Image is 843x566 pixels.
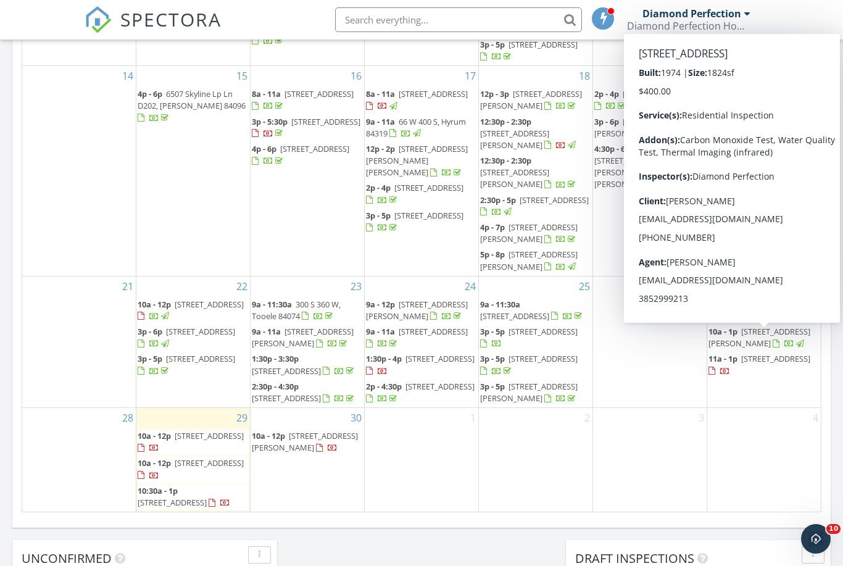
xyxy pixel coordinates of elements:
span: 8a - 11a [252,88,281,99]
td: Go to September 30, 2025 [251,408,365,512]
a: 2p - 4p [STREET_ADDRESS] [366,181,477,207]
span: 12p - 2p [366,143,395,154]
a: Go to September 16, 2025 [348,66,364,86]
a: 10a - 12p [STREET_ADDRESS] [138,457,244,480]
span: 11a - 1p [708,353,737,364]
a: 10a - 12p [STREET_ADDRESS][PERSON_NAME] [252,430,358,453]
a: 9a - 11a [STREET_ADDRESS] [708,88,810,111]
a: Go to September 28, 2025 [120,408,136,428]
a: 10a - 1p [STREET_ADDRESS][PERSON_NAME] [708,326,810,349]
a: Go to September 21, 2025 [120,277,136,296]
td: Go to September 28, 2025 [22,408,136,512]
span: 3p - 6p [138,326,162,337]
span: [STREET_ADDRESS] [252,365,321,377]
a: 3p - 6p [STREET_ADDRESS] [138,326,235,349]
td: Go to September 17, 2025 [365,66,479,277]
span: [STREET_ADDRESS] [509,326,578,337]
td: Go to September 26, 2025 [592,276,707,407]
a: 10a - 12p [STREET_ADDRESS] [708,116,815,139]
a: 3p - 5p [STREET_ADDRESS] [480,325,591,351]
span: [STREET_ADDRESS][PERSON_NAME] [594,116,692,139]
a: 10a - 12p [STREET_ADDRESS] [138,299,244,322]
span: [STREET_ADDRESS] [520,194,589,206]
a: Go to September 29, 2025 [234,408,250,428]
a: Go to September 19, 2025 [691,66,707,86]
td: Go to September 19, 2025 [592,66,707,277]
a: 9a - 11a [STREET_ADDRESS] [366,326,468,349]
a: 12p - 2p [STREET_ADDRESS][PERSON_NAME][PERSON_NAME] [366,142,477,181]
a: 3p - 5p [STREET_ADDRESS] [366,209,477,235]
span: 10a - 1p [708,326,737,337]
span: 9a - 11a [708,299,737,310]
span: [STREET_ADDRESS][PERSON_NAME] [252,326,354,349]
span: 5p - 8p [480,249,505,260]
span: [STREET_ADDRESS] [394,210,463,221]
span: 3p - 5p [480,353,505,364]
span: 3p - 5p [366,210,391,221]
span: 10a - 12p [138,457,171,468]
span: 2p - 4p [594,88,619,99]
span: [STREET_ADDRESS] [291,116,360,127]
span: 4:30p - 6:30p [594,143,641,154]
a: Go to September 14, 2025 [120,66,136,86]
a: 9a - 11:30a [STREET_ADDRESS] [480,299,584,322]
span: [STREET_ADDRESS] [175,457,244,468]
a: 1:30p - 3:30p [STREET_ADDRESS] [252,352,363,378]
a: 10a - 12p [STREET_ADDRESS] [138,430,244,453]
span: 9a - 12p [366,299,395,310]
span: [STREET_ADDRESS] [175,299,244,310]
span: 2:30p - 5p [480,194,516,206]
a: 3p - 5p [STREET_ADDRESS][PERSON_NAME] [480,380,591,406]
span: [STREET_ADDRESS] [280,143,349,154]
span: 3p - 5p [480,326,505,337]
span: 6507 Skyline Lp Ln D202, [PERSON_NAME] 84096 [138,88,246,111]
a: 9a - 11:30a 300 S 360 W, Tooele 84074 [252,298,363,324]
a: 2p - 4:30p [STREET_ADDRESS] [366,380,477,406]
a: 4p - 6p 6507 Skyline Lp Ln D202, [PERSON_NAME] 84096 [138,87,249,126]
span: [STREET_ADDRESS] [405,381,475,392]
span: 300 S 360 W, Tooele 84074 [252,299,341,322]
td: Go to September 14, 2025 [22,66,136,277]
a: 9a - 11a 66 W 400 S, Hyrum 84319 [366,115,477,141]
a: Go to October 4, 2025 [810,408,821,428]
td: Go to October 2, 2025 [478,408,592,512]
span: 1:30p - 4p [366,353,402,364]
a: 10:30a - 1p [STREET_ADDRESS] [138,485,230,508]
td: Go to September 16, 2025 [251,66,365,277]
a: 3p - 5p [STREET_ADDRESS] [138,353,235,376]
span: [STREET_ADDRESS][PERSON_NAME] [480,249,578,272]
span: 8a - 11a [366,88,395,99]
a: 8a - 11a [STREET_ADDRESS] [366,88,468,111]
a: 12p - 3p [STREET_ADDRESS][PERSON_NAME] [480,88,582,111]
a: Go to October 3, 2025 [696,408,707,428]
a: Go to September 17, 2025 [462,66,478,86]
a: 10a - 1p [STREET_ADDRESS][PERSON_NAME] [708,325,820,351]
span: [STREET_ADDRESS] [741,88,810,99]
a: Go to September 22, 2025 [234,277,250,296]
span: [STREET_ADDRESS] [175,430,244,441]
a: 9a - 11a [STREET_ADDRESS] [708,298,820,324]
span: 12:30p - 2:30p [480,116,531,127]
a: 2p - 4p [STREET_ADDRESS] [594,88,692,111]
span: SPECTORA [120,6,222,32]
span: [STREET_ADDRESS][PERSON_NAME] [708,326,810,349]
a: 2:30p - 4:30p [STREET_ADDRESS] [252,381,356,404]
a: Go to October 2, 2025 [582,408,592,428]
img: The Best Home Inspection Software - Spectora [85,6,112,33]
span: 12:30p - 2:30p [480,155,531,166]
span: [STREET_ADDRESS] [745,116,815,127]
td: Go to September 29, 2025 [136,408,251,512]
span: [STREET_ADDRESS] [284,88,354,99]
td: Go to September 15, 2025 [136,66,251,277]
td: Go to September 25, 2025 [478,276,592,407]
span: 10 [826,524,841,534]
span: 2p - 4:30p [366,381,402,392]
a: 4p - 6p [STREET_ADDRESS] [252,143,349,166]
span: 12p - 3p [480,88,509,99]
span: [STREET_ADDRESS][PERSON_NAME][PERSON_NAME] [594,155,663,189]
a: 5p - 8p [STREET_ADDRESS][PERSON_NAME] [480,248,591,274]
a: 9a - 11a 66 W 400 S, Hyrum 84319 [366,116,466,139]
span: [STREET_ADDRESS] [480,310,549,322]
a: 10a - 12p [STREET_ADDRESS] [708,115,820,141]
span: [STREET_ADDRESS] [509,39,578,50]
